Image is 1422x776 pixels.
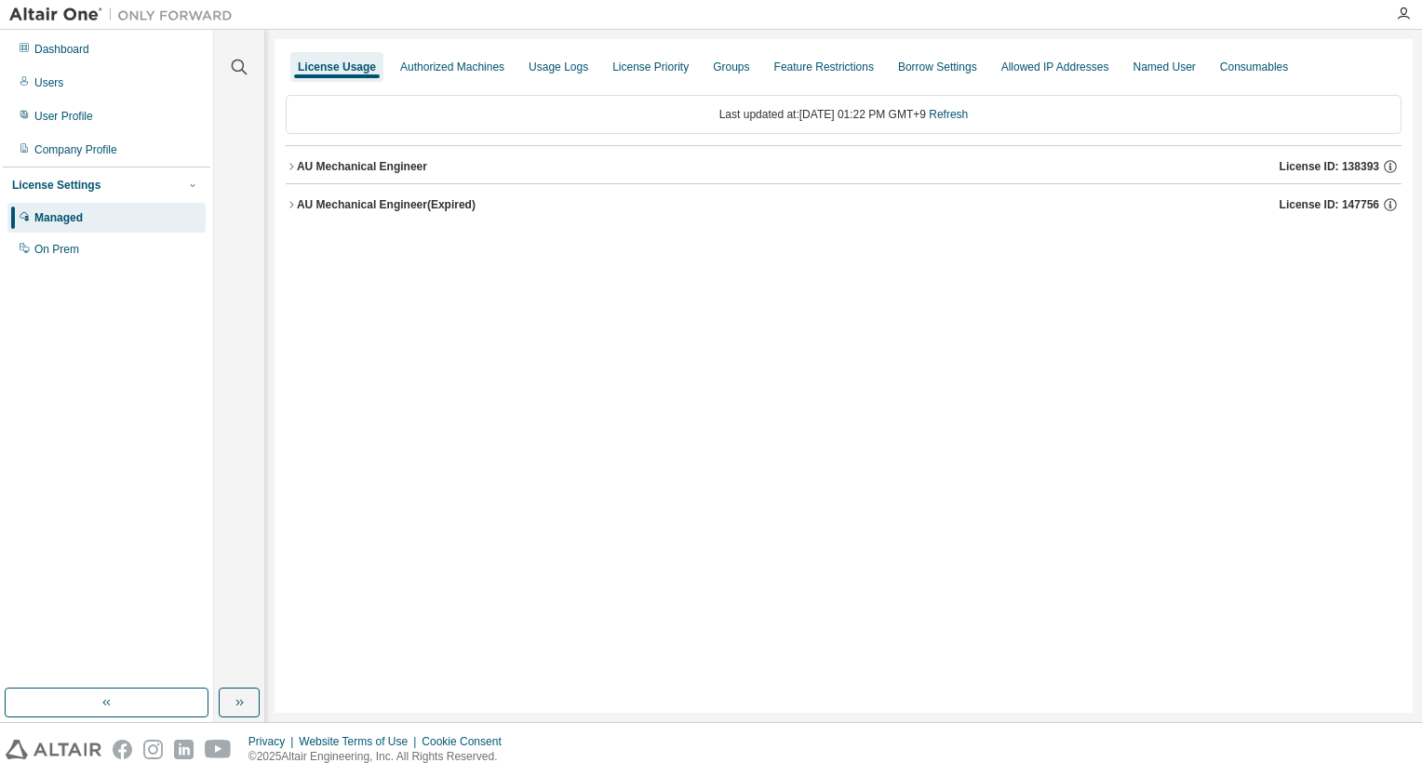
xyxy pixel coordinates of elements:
[1133,60,1195,74] div: Named User
[113,740,132,759] img: facebook.svg
[34,210,83,225] div: Managed
[143,740,163,759] img: instagram.svg
[929,108,968,121] a: Refresh
[9,6,242,24] img: Altair One
[529,60,588,74] div: Usage Logs
[34,109,93,124] div: User Profile
[422,734,512,749] div: Cookie Consent
[612,60,689,74] div: License Priority
[174,740,194,759] img: linkedin.svg
[286,146,1402,187] button: AU Mechanical EngineerLicense ID: 138393
[286,184,1402,225] button: AU Mechanical Engineer(Expired)License ID: 147756
[248,749,513,765] p: © 2025 Altair Engineering, Inc. All Rights Reserved.
[297,159,427,174] div: AU Mechanical Engineer
[34,142,117,157] div: Company Profile
[297,197,476,212] div: AU Mechanical Engineer (Expired)
[713,60,749,74] div: Groups
[205,740,232,759] img: youtube.svg
[400,60,504,74] div: Authorized Machines
[1220,60,1288,74] div: Consumables
[898,60,977,74] div: Borrow Settings
[1001,60,1109,74] div: Allowed IP Addresses
[286,95,1402,134] div: Last updated at: [DATE] 01:22 PM GMT+9
[248,734,299,749] div: Privacy
[6,740,101,759] img: altair_logo.svg
[774,60,874,74] div: Feature Restrictions
[1280,197,1379,212] span: License ID: 147756
[34,75,63,90] div: Users
[298,60,376,74] div: License Usage
[34,42,89,57] div: Dashboard
[34,242,79,257] div: On Prem
[12,178,101,193] div: License Settings
[299,734,422,749] div: Website Terms of Use
[1280,159,1379,174] span: License ID: 138393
